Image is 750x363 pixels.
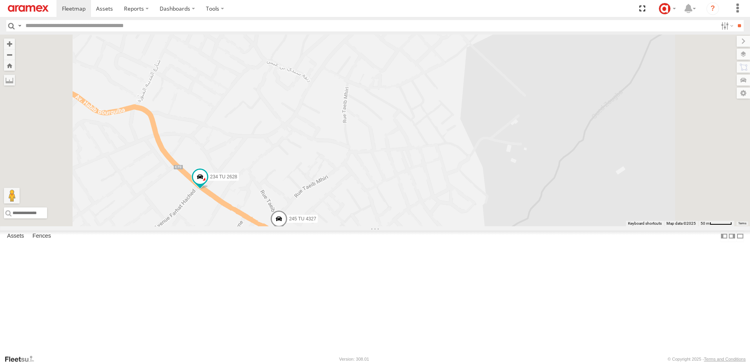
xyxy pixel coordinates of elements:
a: Terms and Conditions [704,357,746,361]
label: Fences [29,231,55,242]
button: Map Scale: 50 m per 53 pixels [698,221,734,226]
i: ? [706,2,719,15]
div: Tarek Benrhima [656,3,679,15]
label: Search Query [16,20,23,31]
img: aramex-logo.svg [8,5,49,12]
button: Keyboard shortcuts [628,221,662,226]
label: Measure [4,75,15,86]
span: 50 m [701,221,710,225]
label: Search Filter Options [718,20,735,31]
span: 234 TU 2628 [210,174,237,180]
span: 245 TU 4327 [289,216,316,222]
span: Map data ©2025 [666,221,696,225]
label: Hide Summary Table [736,231,744,242]
div: Version: 308.01 [339,357,369,361]
a: Terms (opens in new tab) [738,222,746,225]
label: Dock Summary Table to the Right [728,231,736,242]
button: Drag Pegman onto the map to open Street View [4,188,20,203]
div: © Copyright 2025 - [668,357,746,361]
button: Zoom Home [4,60,15,71]
label: Dock Summary Table to the Left [720,231,728,242]
label: Assets [3,231,28,242]
button: Zoom out [4,49,15,60]
label: Map Settings [737,88,750,99]
a: Visit our Website [4,355,40,363]
button: Zoom in [4,38,15,49]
